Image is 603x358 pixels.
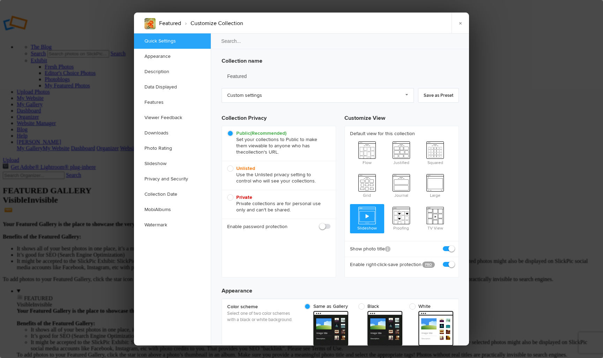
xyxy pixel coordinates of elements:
[452,13,469,33] a: ×
[350,130,453,137] b: Default view for this collection
[227,165,327,184] span: Use the Unlisted privacy setting to control who will see your collections.
[222,54,459,65] h3: Collection name
[134,95,211,110] a: Features
[134,202,211,217] a: MobiAlbums
[250,130,286,136] i: (Recommended)
[243,149,279,155] span: collection's URL.
[418,204,452,232] span: TV View
[304,303,348,310] span: Same as Gallery
[358,303,399,310] span: Black
[134,217,211,233] a: Watermark
[134,110,211,125] a: Viewer Feedback
[384,171,418,199] span: Journal
[181,17,243,29] li: Customize Collection
[384,204,418,232] span: Proofing
[350,261,417,268] b: Enable right-click-save protection
[350,204,384,232] span: Slideshow
[222,281,459,295] h3: Appearance
[236,194,252,200] b: Private
[384,139,418,166] span: Justified
[227,194,327,213] span: Private collections are for personal use only and can't be shared.
[236,130,286,136] b: Public
[134,171,211,187] a: Privacy and Security
[134,49,211,64] a: Appearance
[350,171,384,199] span: Grid
[134,156,211,171] a: Slideshow
[159,17,181,29] li: Featured
[350,139,384,166] span: Flow
[350,246,390,252] b: Show photo title
[210,33,470,49] input: Search...
[222,88,414,103] a: Custom settings
[409,303,450,310] span: White
[134,141,211,156] a: Photo Rating
[134,64,211,79] a: Description
[134,79,211,95] a: Data Displayed
[418,88,459,103] a: Save as Preset
[144,18,156,29] img: MG_0514.jpg
[227,303,297,310] b: Color scheme
[134,187,211,202] a: Collection Date
[227,223,288,230] b: Enable password protection
[227,310,297,323] p: Select one of two color schemes with a black or white background.
[236,165,255,171] b: Unlisted
[134,125,211,141] a: Downloads
[418,171,452,199] span: Large
[344,108,459,126] h3: Customize View
[227,130,327,155] span: Set your collections to Public to make them viewable to anyone who has the
[418,139,452,166] span: Squared
[134,33,211,49] a: Quick Settings
[422,262,435,268] a: PRO
[222,108,336,126] h3: Collection Privacy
